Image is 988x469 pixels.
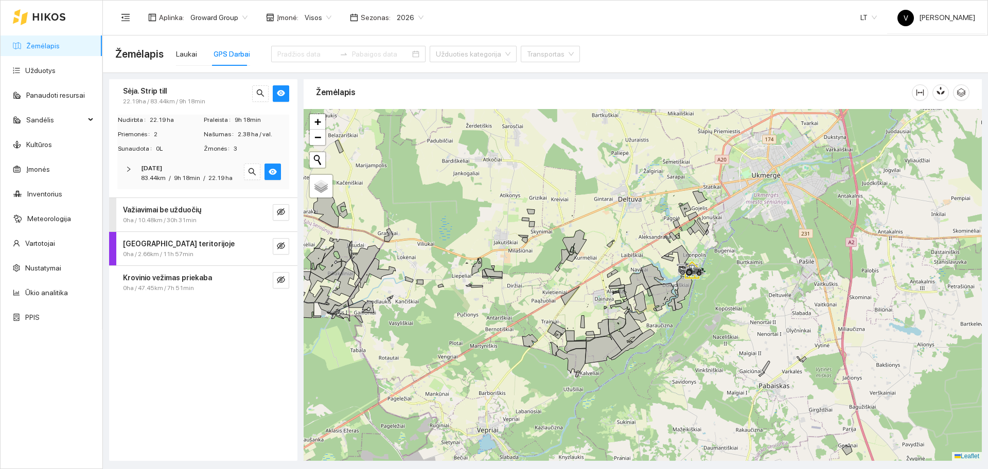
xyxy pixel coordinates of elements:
[109,198,297,231] div: Važiavimai be užduočių0ha / 10.48km / 30h 31mineye-invisible
[123,215,197,225] span: 0ha / 10.48km / 30h 31min
[25,66,56,75] a: Užduotys
[190,10,248,25] span: Groward Group
[26,110,85,130] span: Sandėlis
[118,130,154,139] span: Priemonės
[277,276,285,285] span: eye-invisible
[25,239,55,247] a: Vartotojai
[277,12,298,23] span: Įmonė :
[126,166,132,172] span: right
[123,283,194,293] span: 0ha / 47.45km / 7h 51min
[277,242,285,251] span: eye-invisible
[176,48,197,60] div: Laukai
[310,175,332,197] a: Layers
[109,232,297,265] div: [GEOGRAPHIC_DATA] teritorijoje0ha / 2.66km / 11h 57mineye-invisible
[169,174,171,182] span: /
[305,10,331,25] span: Visos
[123,249,193,259] span: 0ha / 2.66km / 11h 57min
[904,10,908,26] span: V
[109,266,297,299] div: Krovinio vežimas priekaba0ha / 47.45km / 7h 51mineye-invisible
[109,79,297,113] div: Sėja. Strip till22.19ha / 83.44km / 9h 18minsearcheye
[141,174,166,182] span: 83.44km
[26,91,85,99] a: Panaudoti resursai
[340,50,348,58] span: swap-right
[310,152,325,168] button: Initiate a new search
[860,10,877,25] span: LT
[912,88,928,97] span: column-width
[150,115,203,125] span: 22.19 ha
[273,272,289,288] button: eye-invisible
[204,130,238,139] span: Našumas
[214,48,250,60] div: GPS Darbai
[397,10,424,25] span: 2026
[256,89,264,99] span: search
[273,204,289,221] button: eye-invisible
[121,13,130,22] span: menu-fold
[123,97,205,106] span: 22.19ha / 83.44km / 9h 18min
[316,78,912,107] div: Žemėlapis
[117,157,289,189] div: [DATE]83.44km/9h 18min/22.19 hasearcheye
[123,206,201,214] strong: Važiavimai be užduočių
[115,7,136,28] button: menu-fold
[277,48,336,60] input: Pradžios data
[123,240,235,248] strong: [GEOGRAPHIC_DATA] teritorijoje
[141,165,162,172] strong: [DATE]
[27,214,71,223] a: Meteorologija
[897,13,975,22] span: [PERSON_NAME]
[208,174,233,182] span: 22.19 ha
[123,274,212,282] strong: Krovinio vežimas priekaba
[340,50,348,58] span: to
[26,42,60,50] a: Žemėlapis
[115,46,164,62] span: Žemėlapis
[277,89,285,99] span: eye
[314,131,321,143] span: −
[25,288,68,297] a: Ūkio analitika
[273,85,289,102] button: eye
[234,144,289,154] span: 3
[264,164,281,180] button: eye
[310,114,325,130] a: Zoom in
[148,13,156,22] span: layout
[26,165,50,173] a: Įmonės
[154,130,203,139] span: 2
[203,174,205,182] span: /
[277,208,285,218] span: eye-invisible
[156,144,203,154] span: 0L
[174,174,200,182] span: 9h 18min
[25,313,40,321] a: PPIS
[118,144,156,154] span: Sunaudota
[273,238,289,255] button: eye-invisible
[350,13,358,22] span: calendar
[248,168,256,177] span: search
[266,13,274,22] span: shop
[955,453,979,460] a: Leaflet
[123,87,167,95] strong: Sėja. Strip till
[238,130,289,139] span: 2.38 ha / val.
[27,190,62,198] a: Inventorius
[235,115,289,125] span: 9h 18min
[118,115,150,125] span: Nudirbta
[269,168,277,177] span: eye
[361,12,391,23] span: Sezonas :
[252,85,269,102] button: search
[314,115,321,128] span: +
[244,164,260,180] button: search
[352,48,410,60] input: Pabaigos data
[310,130,325,145] a: Zoom out
[912,84,928,101] button: column-width
[204,115,235,125] span: Praleista
[26,140,52,149] a: Kultūros
[25,264,61,272] a: Nustatymai
[204,144,234,154] span: Žmonės
[159,12,184,23] span: Aplinka :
